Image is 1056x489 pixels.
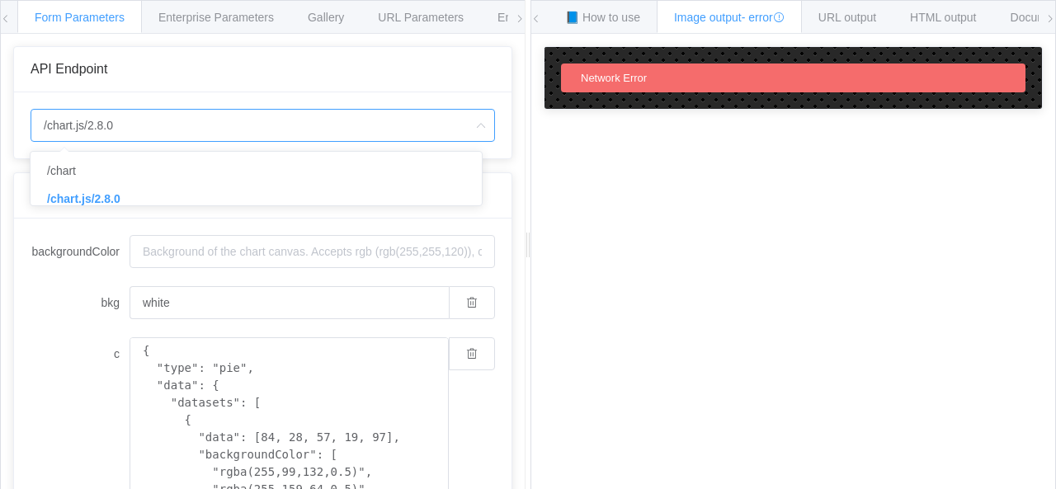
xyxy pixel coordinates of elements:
[674,11,785,24] span: Image output
[31,109,495,142] input: Select
[35,11,125,24] span: Form Parameters
[130,286,449,319] input: Background of the chart canvas. Accepts rgb (rgb(255,255,120)), colors (red), and url-encoded hex...
[31,235,130,268] label: backgroundColor
[47,192,120,205] span: /chart.js/2.8.0
[31,62,107,76] span: API Endpoint
[581,72,647,84] span: Network Error
[130,235,495,268] input: Background of the chart canvas. Accepts rgb (rgb(255,255,120)), colors (red), and url-encoded hex...
[308,11,344,24] span: Gallery
[31,286,130,319] label: bkg
[910,11,976,24] span: HTML output
[378,11,464,24] span: URL Parameters
[31,337,130,370] label: c
[497,11,568,24] span: Environments
[565,11,640,24] span: 📘 How to use
[818,11,876,24] span: URL output
[158,11,274,24] span: Enterprise Parameters
[47,164,76,177] span: /chart
[742,11,785,24] span: - error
